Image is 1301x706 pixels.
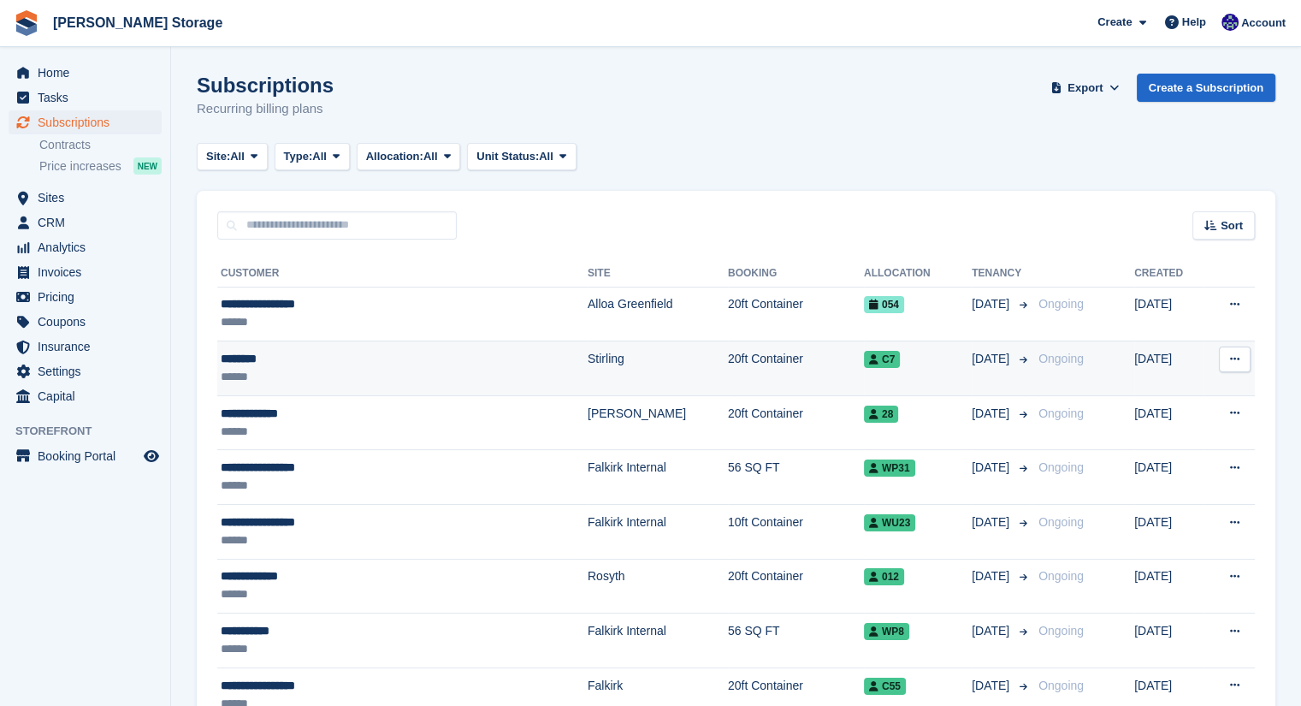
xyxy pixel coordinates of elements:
[38,110,140,134] span: Subscriptions
[9,186,162,210] a: menu
[588,341,728,396] td: Stirling
[539,148,553,165] span: All
[972,260,1032,288] th: Tenancy
[864,678,906,695] span: C55
[141,446,162,466] a: Preview store
[1038,297,1084,311] span: Ongoing
[9,110,162,134] a: menu
[1038,352,1084,365] span: Ongoing
[284,148,313,165] span: Type:
[366,148,423,165] span: Allocation:
[1221,14,1239,31] img: Ross Watt
[357,143,461,171] button: Allocation: All
[1038,406,1084,420] span: Ongoing
[588,559,728,614] td: Rosyth
[972,405,1013,423] span: [DATE]
[1134,614,1203,668] td: [DATE]
[1038,460,1084,474] span: Ongoing
[39,158,121,175] span: Price increases
[38,444,140,468] span: Booking Portal
[9,384,162,408] a: menu
[423,148,438,165] span: All
[588,395,728,450] td: [PERSON_NAME]
[864,351,900,368] span: C7
[1048,74,1123,102] button: Export
[864,460,915,477] span: WP31
[197,143,268,171] button: Site: All
[972,677,1013,695] span: [DATE]
[9,335,162,359] a: menu
[46,9,229,37] a: [PERSON_NAME] Storage
[864,514,915,531] span: WU23
[588,450,728,505] td: Falkirk Internal
[1038,624,1084,638] span: Ongoing
[39,137,162,153] a: Contracts
[1038,569,1084,583] span: Ongoing
[864,260,972,288] th: Allocation
[9,444,162,468] a: menu
[728,341,864,396] td: 20ft Container
[275,143,350,171] button: Type: All
[972,295,1013,313] span: [DATE]
[38,285,140,309] span: Pricing
[217,260,588,288] th: Customer
[197,74,334,97] h1: Subscriptions
[1241,15,1286,32] span: Account
[1134,450,1203,505] td: [DATE]
[1134,260,1203,288] th: Created
[588,614,728,668] td: Falkirk Internal
[1134,505,1203,560] td: [DATE]
[39,157,162,175] a: Price increases NEW
[728,260,864,288] th: Booking
[1067,80,1103,97] span: Export
[1134,395,1203,450] td: [DATE]
[38,186,140,210] span: Sites
[1221,217,1243,234] span: Sort
[38,211,140,234] span: CRM
[1134,287,1203,341] td: [DATE]
[864,296,904,313] span: 054
[9,61,162,85] a: menu
[133,157,162,175] div: NEW
[38,86,140,110] span: Tasks
[38,310,140,334] span: Coupons
[38,235,140,259] span: Analytics
[38,335,140,359] span: Insurance
[38,384,140,408] span: Capital
[1038,679,1084,692] span: Ongoing
[728,450,864,505] td: 56 SQ FT
[38,359,140,383] span: Settings
[864,568,904,585] span: 012
[972,513,1013,531] span: [DATE]
[864,623,909,640] span: WP8
[1137,74,1275,102] a: Create a Subscription
[9,86,162,110] a: menu
[9,260,162,284] a: menu
[728,614,864,668] td: 56 SQ FT
[588,260,728,288] th: Site
[197,99,334,119] p: Recurring billing plans
[9,359,162,383] a: menu
[1038,515,1084,529] span: Ongoing
[14,10,39,36] img: stora-icon-8386f47178a22dfd0bd8f6a31ec36ba5ce8667c1dd55bd0f319d3a0aa187defe.svg
[864,406,898,423] span: 28
[9,310,162,334] a: menu
[230,148,245,165] span: All
[728,287,864,341] td: 20ft Container
[1097,14,1132,31] span: Create
[476,148,539,165] span: Unit Status:
[1134,341,1203,396] td: [DATE]
[38,260,140,284] span: Invoices
[467,143,576,171] button: Unit Status: All
[38,61,140,85] span: Home
[9,211,162,234] a: menu
[972,567,1013,585] span: [DATE]
[588,287,728,341] td: Alloa Greenfield
[728,395,864,450] td: 20ft Container
[15,423,170,440] span: Storefront
[972,622,1013,640] span: [DATE]
[1182,14,1206,31] span: Help
[728,559,864,614] td: 20ft Container
[728,505,864,560] td: 10ft Container
[972,459,1013,477] span: [DATE]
